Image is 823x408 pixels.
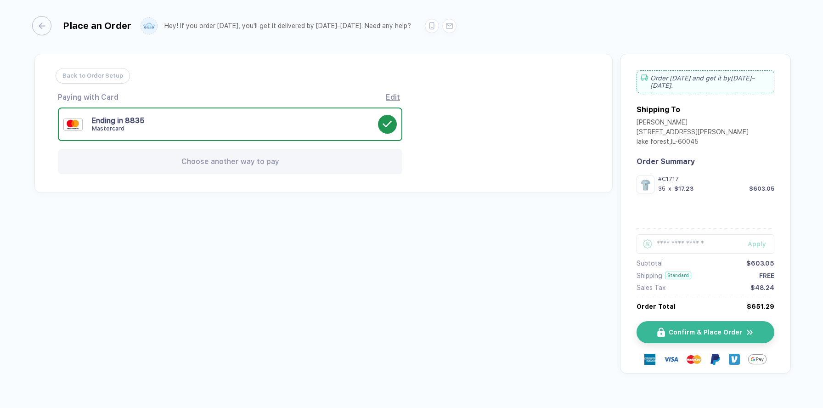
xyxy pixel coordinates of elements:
div: $603.05 [749,185,774,192]
span: Back to Order Setup [62,68,123,83]
div: Choose another way to pay [58,149,402,174]
img: icon [746,328,754,337]
div: $17.23 [674,185,693,192]
div: $48.24 [750,284,774,291]
div: $603.05 [746,260,774,267]
img: visa [664,352,678,367]
img: Paypal [710,354,721,365]
div: Order Total [637,303,676,310]
div: $651.29 [747,303,774,310]
div: Edit [386,93,400,102]
button: Back to Order Setup [56,68,130,84]
img: icon [657,328,665,337]
div: #C1717 [658,176,774,182]
img: express [644,354,655,365]
div: Sales Tax [637,284,665,291]
div: Order Summary [637,157,774,166]
span: Choose another way to pay [181,157,279,166]
div: [STREET_ADDRESS][PERSON_NAME] [637,128,749,138]
div: Subtotal [637,260,663,267]
div: Hey! If you order [DATE], you'll get it delivered by [DATE]–[DATE]. Need any help? [164,22,411,30]
div: FREE [759,272,774,279]
img: 1759958623728falfs_nt_front.png [639,178,652,191]
img: master-card [687,352,701,367]
div: lake forest , IL - 60045 [637,138,749,147]
button: Apply [736,234,774,254]
div: [PERSON_NAME] [637,119,749,128]
div: Paying with Card [58,93,118,102]
span: Confirm & Place Order [669,329,742,336]
button: iconConfirm & Place Ordericon [637,321,774,343]
div: Shipping [637,272,662,279]
div: Place an Order [63,20,131,31]
div: Order [DATE] and get it by [DATE]–[DATE] . [637,70,774,93]
div: Shipping To [637,105,680,114]
div: x [667,185,672,192]
div: 35 [658,185,665,192]
div: Ending in 8835Mastercard [58,108,402,141]
img: Venmo [729,354,740,365]
img: user profile [141,18,157,34]
div: Ending in 8835 [92,116,378,132]
div: Mastercard [92,125,378,132]
div: Apply [748,240,774,248]
img: GPay [748,350,767,368]
div: Standard [665,272,691,279]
